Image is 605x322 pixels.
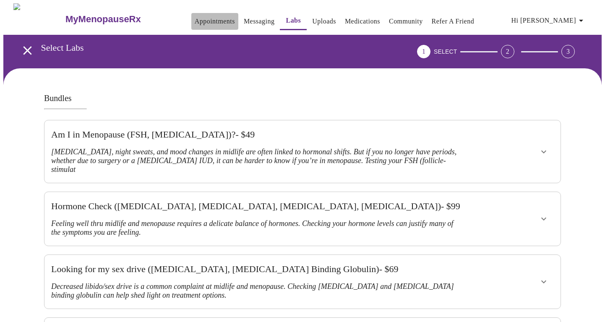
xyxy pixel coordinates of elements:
button: Appointments [191,13,238,30]
h3: Feeling well thru midlife and menopause requires a delicate balance of hormones. Checking your ho... [51,219,462,237]
a: Uploads [312,16,336,27]
h3: Select Labs [41,42,370,53]
a: Appointments [195,16,235,27]
button: show more [534,272,554,292]
h3: Bundles [44,93,561,103]
img: MyMenopauseRx Logo [13,3,65,35]
button: Medications [342,13,383,30]
div: 3 [561,45,575,58]
span: Hi [PERSON_NAME] [511,15,586,26]
button: show more [534,142,554,162]
button: Community [386,13,426,30]
button: Refer a Friend [428,13,478,30]
h3: [MEDICAL_DATA], night sweats, and mood changes in midlife are often linked to hormonal shifts. Bu... [51,148,462,174]
button: show more [534,209,554,229]
a: Medications [345,16,380,27]
button: Messaging [240,13,278,30]
a: Refer a Friend [432,16,475,27]
button: Hi [PERSON_NAME] [508,12,589,29]
button: Labs [280,12,307,30]
a: MyMenopauseRx [65,5,175,34]
button: Uploads [309,13,339,30]
div: 1 [417,45,430,58]
a: Messaging [244,16,274,27]
div: 2 [501,45,514,58]
h3: Looking for my sex drive ([MEDICAL_DATA], [MEDICAL_DATA] Binding Globulin) - $ 69 [51,264,462,275]
h3: MyMenopauseRx [65,14,141,25]
h3: Decreased libido/sex drive is a common complaint at midlife and menopause. Checking [MEDICAL_DATA... [51,282,462,300]
span: SELECT [434,48,457,55]
a: Labs [286,15,301,26]
a: Community [389,16,423,27]
button: open drawer [15,38,40,63]
h3: Am I in Menopause (FSH, [MEDICAL_DATA])? - $ 49 [51,129,462,140]
h3: Hormone Check ([MEDICAL_DATA], [MEDICAL_DATA], [MEDICAL_DATA], [MEDICAL_DATA]) - $ 99 [51,201,462,212]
